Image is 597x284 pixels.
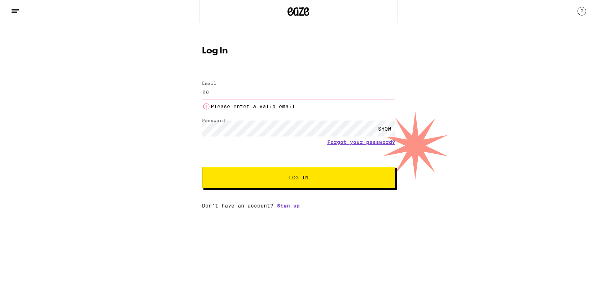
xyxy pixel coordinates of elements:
[202,203,395,209] div: Don't have an account?
[202,167,395,188] button: Log In
[202,102,395,111] li: Please enter a valid email
[202,118,225,123] label: Password
[202,47,395,56] h1: Log In
[289,175,308,180] span: Log In
[202,81,216,86] label: Email
[4,5,52,11] span: Hi. Need any help?
[277,203,300,209] a: Sign up
[374,121,395,137] div: SHOW
[202,83,395,100] input: Email
[327,139,395,145] a: Forgot your password?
